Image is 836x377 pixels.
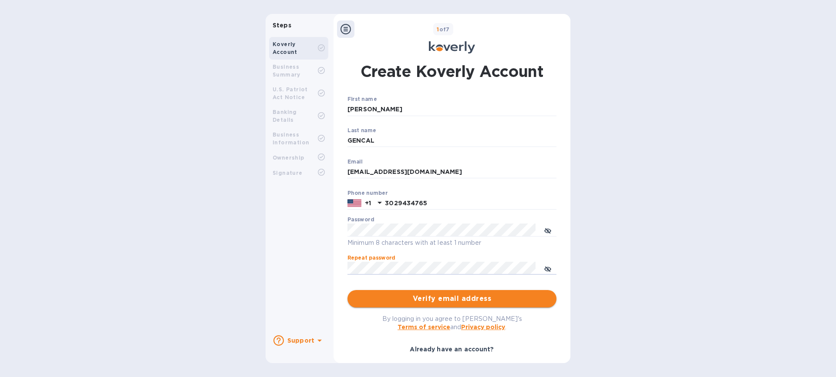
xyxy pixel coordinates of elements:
[461,324,505,330] a: Privacy policy
[347,134,556,147] input: Enter your last name
[347,198,361,208] img: US
[539,260,556,277] button: toggle password visibility
[287,337,314,344] b: Support
[539,221,556,239] button: toggle password visibility
[398,324,450,330] a: Terms of service
[273,63,300,78] b: Business Summary
[347,256,395,261] label: Repeat password
[410,346,494,353] b: Already have an account?
[273,22,291,29] b: Steps
[365,199,371,207] p: +1
[382,315,522,330] span: By logging in you agree to [PERSON_NAME]'s and .
[361,60,544,82] h1: Create Koverly Account
[273,86,308,100] b: U.S. Patriot Act Notice
[437,26,450,33] b: of 7
[273,131,309,146] b: Business Information
[347,290,556,307] button: Verify email address
[273,170,303,176] b: Signature
[437,26,439,33] span: 1
[273,109,297,123] b: Banking Details
[347,128,376,133] label: Last name
[347,103,556,116] input: Enter your first name
[347,190,388,196] label: Phone number
[347,97,377,102] label: First name
[273,154,304,161] b: Ownership
[273,41,297,55] b: Koverly Account
[347,238,556,248] p: Minimum 8 characters with at least 1 number
[347,166,556,179] input: Email
[347,159,363,164] label: Email
[347,217,374,223] label: Password
[354,294,549,304] span: Verify email address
